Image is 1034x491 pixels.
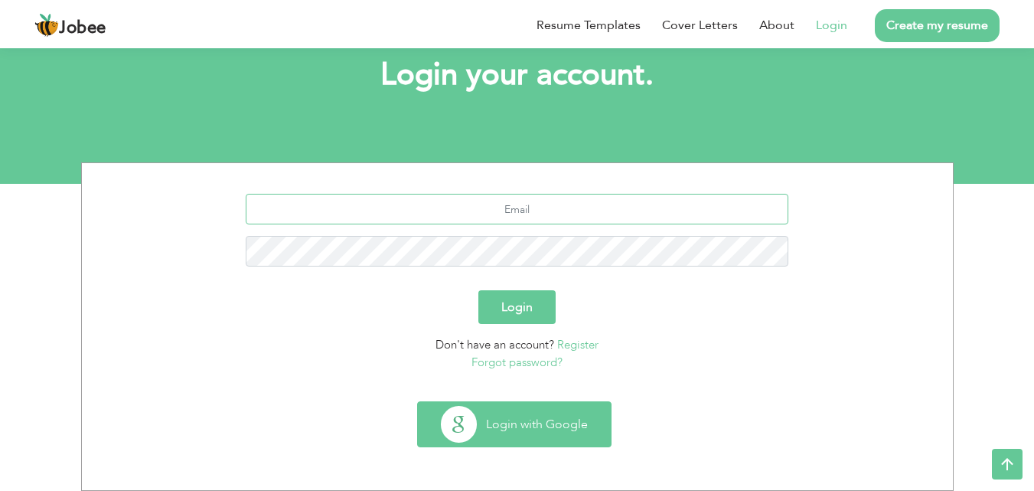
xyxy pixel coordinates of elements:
a: Register [557,337,599,352]
input: Email [246,194,788,224]
button: Login with Google [418,402,611,447]
img: jobee.io [34,13,59,38]
a: Create my resume [875,9,1000,42]
a: Login [816,16,847,34]
span: Don't have an account? [435,337,554,352]
button: Login [478,290,556,324]
span: Jobee [59,20,106,37]
a: Resume Templates [537,16,641,34]
a: Forgot password? [471,355,563,370]
a: About [759,16,794,34]
a: Jobee [34,13,106,38]
h1: Login your account. [104,55,931,95]
a: Cover Letters [662,16,738,34]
